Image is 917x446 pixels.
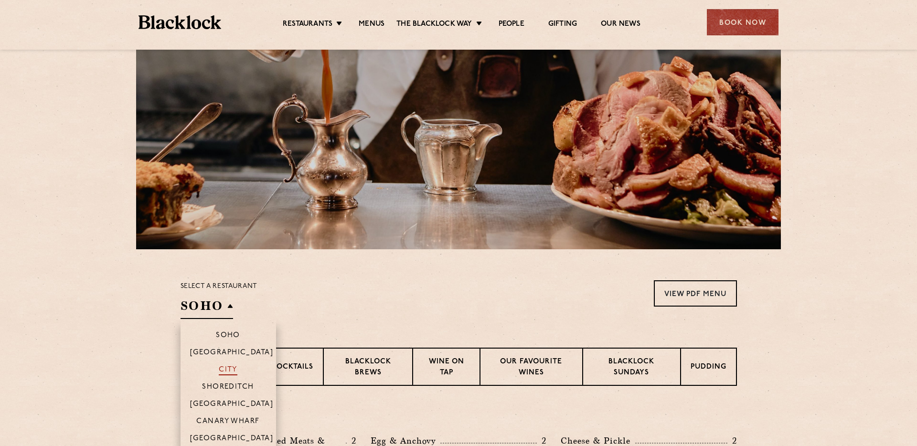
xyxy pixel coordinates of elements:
div: Book Now [707,9,778,35]
p: [GEOGRAPHIC_DATA] [190,435,274,444]
a: Gifting [548,20,577,30]
h3: Pre Chop Bites [181,410,737,422]
p: Soho [216,331,240,341]
p: Wine on Tap [423,357,469,379]
p: [GEOGRAPHIC_DATA] [190,349,274,358]
p: [GEOGRAPHIC_DATA] [190,400,274,410]
p: Cocktails [271,362,313,374]
a: The Blacklock Way [396,20,472,30]
p: Select a restaurant [181,280,257,293]
p: Blacklock Sundays [593,357,670,379]
p: Blacklock Brews [333,357,403,379]
p: Canary Wharf [196,417,259,427]
a: People [499,20,524,30]
h2: SOHO [181,297,233,319]
p: City [219,366,237,375]
p: Our favourite wines [490,357,573,379]
a: Restaurants [283,20,332,30]
a: Our News [601,20,640,30]
p: Shoreditch [202,383,254,393]
p: Pudding [691,362,726,374]
a: Menus [359,20,384,30]
a: View PDF Menu [654,280,737,307]
img: BL_Textured_Logo-footer-cropped.svg [139,15,221,29]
